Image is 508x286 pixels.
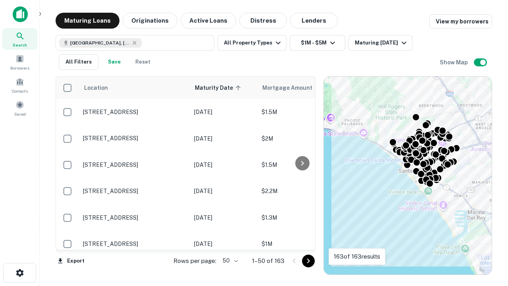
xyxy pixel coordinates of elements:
p: 1–50 of 163 [252,256,285,266]
p: $1.3M [262,213,341,222]
button: Save your search to get updates of matches that match your search criteria. [102,54,127,70]
a: View my borrowers [429,14,492,29]
span: Maturity Date [195,83,243,93]
p: $2M [262,134,341,143]
button: Maturing Loans [56,13,119,29]
p: Rows per page: [173,256,216,266]
p: [DATE] [194,213,254,222]
p: [DATE] [194,108,254,116]
p: [DATE] [194,134,254,143]
button: Originations [123,13,177,29]
button: Export [56,255,87,267]
div: 50 [219,255,239,267]
p: 163 of 163 results [334,252,380,261]
th: Mortgage Amount [258,77,345,99]
span: Borrowers [10,65,29,71]
span: Saved [14,111,26,117]
button: Reset [130,54,156,70]
a: Saved [2,97,37,119]
span: Search [13,42,27,48]
p: [STREET_ADDRESS] [83,135,186,142]
span: Location [84,83,108,93]
button: [GEOGRAPHIC_DATA], [GEOGRAPHIC_DATA], [GEOGRAPHIC_DATA] [56,35,214,51]
th: Location [79,77,190,99]
img: capitalize-icon.png [13,6,28,22]
span: [GEOGRAPHIC_DATA], [GEOGRAPHIC_DATA], [GEOGRAPHIC_DATA] [70,39,130,46]
a: Borrowers [2,51,37,73]
div: 0 0 [324,77,492,274]
button: Distress [239,13,287,29]
button: Go to next page [302,255,315,267]
p: [DATE] [194,240,254,248]
p: [STREET_ADDRESS] [83,214,186,221]
a: Search [2,28,37,50]
button: All Filters [59,54,98,70]
p: [STREET_ADDRESS] [83,240,186,247]
button: All Property Types [217,35,287,51]
div: Maturing [DATE] [355,38,409,48]
p: [DATE] [194,187,254,195]
p: [STREET_ADDRESS] [83,108,186,116]
button: $1M - $5M [290,35,345,51]
p: $1.5M [262,108,341,116]
h6: Show Map [440,58,469,67]
button: Active Loans [181,13,236,29]
span: Mortgage Amount [262,83,323,93]
button: Lenders [290,13,338,29]
p: [DATE] [194,160,254,169]
p: $1M [262,240,341,248]
span: Contacts [12,88,28,94]
p: [STREET_ADDRESS] [83,187,186,195]
p: $1.5M [262,160,341,169]
a: Contacts [2,74,37,96]
p: [STREET_ADDRESS] [83,161,186,168]
button: Maturing [DATE] [348,35,412,51]
p: $2.2M [262,187,341,195]
th: Maturity Date [190,77,258,99]
iframe: Chat Widget [468,222,508,261]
